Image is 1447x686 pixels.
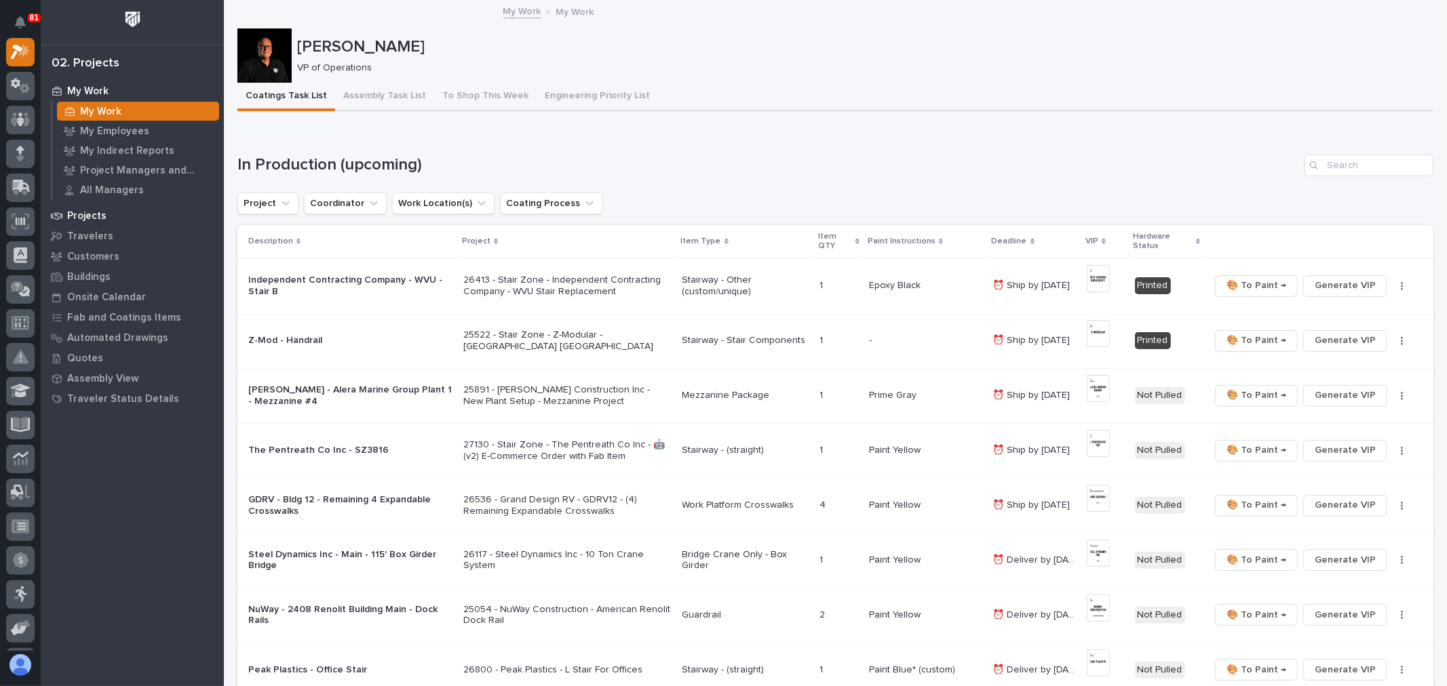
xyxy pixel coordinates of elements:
[80,165,214,177] p: Project Managers and Engineers
[1227,497,1286,513] span: 🎨 To Paint →
[67,312,181,324] p: Fab and Coatings Items
[304,193,387,214] button: Coordinator
[820,387,826,401] p: 1
[41,246,224,266] a: Customers
[41,368,224,388] a: Assembly View
[869,607,923,621] p: Paint Yellow
[41,327,224,348] a: Automated Drawings
[80,106,121,118] p: My Work
[681,234,721,249] p: Item Type
[463,664,671,676] p: 26800 - Peak Plastics - L Stair For Offices
[41,348,224,368] a: Quotes
[237,478,1433,533] tr: GDRV - Bldg 12 - Remaining 4 Expandable Crosswalks26536 - Grand Design RV - GDRV12 - (4) Remainin...
[1227,332,1286,348] span: 🎨 To Paint →
[537,83,658,111] button: Engineering Priority List
[52,102,224,121] a: My Work
[248,234,293,249] p: Description
[1215,604,1298,626] button: 🎨 To Paint →
[463,275,671,298] p: 26413 - Stair Zone - Independent Contracting Company - WVU Stair Replacement
[1303,604,1387,626] button: Generate VIP
[500,193,602,214] button: Coating Process
[248,549,452,572] p: Steel Dynamics Inc - Main - 115' Box Girder Bridge
[248,275,452,298] p: Independent Contracting Company - WVU - Stair B
[556,3,594,18] p: My Work
[67,291,146,304] p: Onsite Calendar
[682,275,809,298] p: Stairway - Other (custom/unique)
[41,287,224,307] a: Onsite Calendar
[463,384,671,407] p: 25891 - [PERSON_NAME] Construction Inc - New Plant Setup - Mezzanine Project
[1215,549,1298,571] button: 🎨 To Paint →
[67,210,107,222] p: Projects
[1227,607,1286,623] span: 🎨 To Paint →
[6,8,35,37] button: Notifications
[67,85,109,98] p: My Work
[237,83,335,111] button: Coatings Task List
[1315,552,1376,568] span: Generate VIP
[1303,549,1387,571] button: Generate VIP
[992,234,1027,249] p: Deadline
[1315,442,1376,458] span: Generate VIP
[682,664,809,676] p: Stairway - (straight)
[1215,495,1298,517] button: 🎨 To Paint →
[820,607,828,621] p: 2
[682,549,809,572] p: Bridge Crane Only - Box Girder
[1227,442,1286,458] span: 🎨 To Paint →
[1315,277,1376,294] span: Generate VIP
[682,445,809,456] p: Stairway - (straight)
[297,37,1428,57] p: [PERSON_NAME]
[1303,275,1387,297] button: Generate VIP
[819,229,852,254] p: Item QTY
[41,81,224,101] a: My Work
[237,193,298,214] button: Project
[820,552,826,566] p: 1
[237,313,1433,368] tr: Z-Mod - Handrail25522 - Stair Zone - Z-Modular - [GEOGRAPHIC_DATA] [GEOGRAPHIC_DATA]Stairway - St...
[237,533,1433,588] tr: Steel Dynamics Inc - Main - 115' Box Girder Bridge26117 - Steel Dynamics Inc - 10 Ton Crane Syste...
[52,161,224,180] a: Project Managers and Engineers
[869,552,923,566] p: Paint Yellow
[462,234,490,249] p: Project
[80,184,144,197] p: All Managers
[1227,387,1286,403] span: 🎨 To Paint →
[392,193,495,214] button: Work Location(s)
[869,332,874,346] p: -
[993,497,1073,511] p: ⏰ Ship by [DATE]
[682,335,809,346] p: Stairway - Stair Components
[869,662,958,676] p: Paint Blue* (custom)
[682,609,809,621] p: Guardrail
[248,445,452,456] p: The Pentreath Co Inc - SZ3816
[993,552,1079,566] p: ⏰ Deliver by 9/29/25
[1315,662,1376,678] span: Generate VIP
[1303,385,1387,407] button: Generate VIP
[52,56,119,71] div: 02. Projects
[869,442,923,456] p: Paint Yellow
[1305,155,1433,176] div: Search
[1315,497,1376,513] span: Generate VIP
[67,230,113,243] p: Travelers
[1303,659,1387,681] button: Generate VIP
[120,7,145,32] img: Workspace Logo
[463,329,671,352] p: 25522 - Stair Zone - Z-Modular - [GEOGRAPHIC_DATA] [GEOGRAPHIC_DATA]
[67,251,119,263] p: Customers
[463,439,671,462] p: 27130 - Stair Zone - The Pentreath Co Inc - 🤖 (v2) E-Commerce Order with Fab Item
[993,387,1073,401] p: ⏰ Ship by [DATE]
[41,307,224,327] a: Fab and Coatings Items
[237,258,1433,313] tr: Independent Contracting Company - WVU - Stair B26413 - Stair Zone - Independent Contracting Compa...
[1135,552,1185,569] div: Not Pulled
[1135,497,1185,514] div: Not Pulled
[237,155,1299,175] h1: In Production (upcoming)
[869,387,919,401] p: Prime Gray
[1303,330,1387,352] button: Generate VIP
[463,549,671,572] p: 26117 - Steel Dynamics Inc - 10 Ton Crane System
[248,384,452,407] p: [PERSON_NAME] - Alera Marine Group Plant 1 - Mezzanine #4
[80,145,174,157] p: My Indirect Reports
[1315,387,1376,403] span: Generate VIP
[1135,332,1171,349] div: Printed
[41,388,224,409] a: Traveler Status Details
[67,373,138,385] p: Assembly View
[17,16,35,38] div: Notifications81
[869,497,923,511] p: Paint Yellow
[820,277,826,291] p: 1
[1315,332,1376,348] span: Generate VIP
[67,393,179,405] p: Traveler Status Details
[41,205,224,226] a: Projects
